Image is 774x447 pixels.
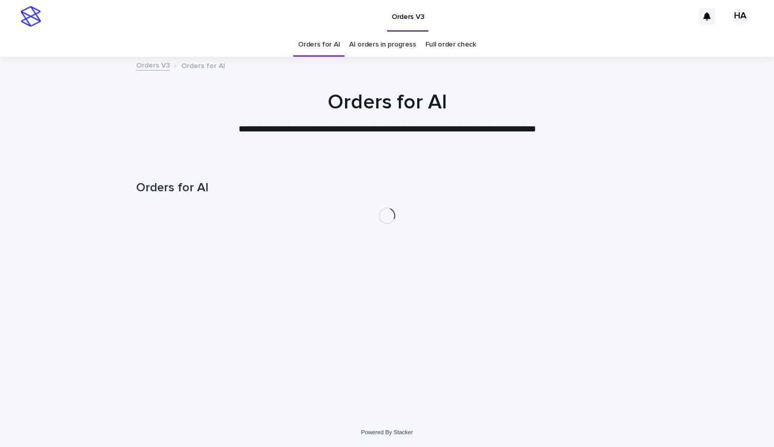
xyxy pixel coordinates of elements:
a: Full order check [425,33,476,57]
div: HA [732,8,748,25]
a: Orders for AI [298,33,340,57]
h1: Orders for AI [136,181,638,195]
a: AI orders in progress [349,33,416,57]
a: Orders V3 [136,59,170,71]
h1: Orders for AI [136,90,638,115]
img: stacker-logo-s-only.png [20,6,41,27]
p: Orders for AI [181,59,225,71]
a: Powered By Stacker [361,429,413,435]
